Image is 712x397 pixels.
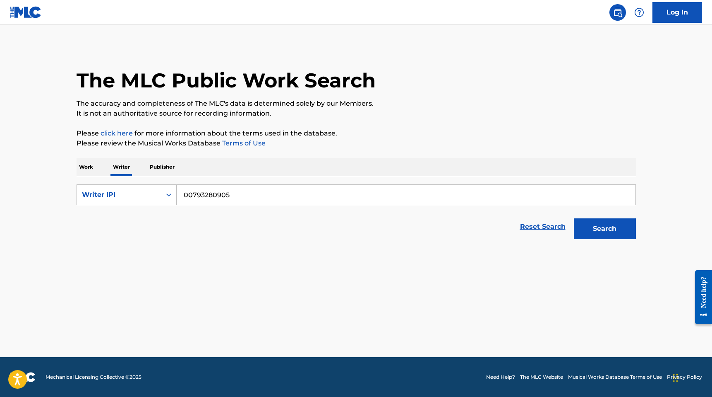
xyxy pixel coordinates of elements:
[520,373,563,381] a: The MLC Website
[10,6,42,18] img: MLC Logo
[689,264,712,331] iframe: Resource Center
[667,373,702,381] a: Privacy Policy
[77,138,636,148] p: Please review the Musical Works Database
[46,373,141,381] span: Mechanical Licensing Collective © 2025
[631,4,647,21] div: Help
[77,99,636,109] p: The accuracy and completeness of The MLC's data is determined solely by our Members.
[673,366,678,390] div: Drag
[77,184,636,243] form: Search Form
[77,109,636,119] p: It is not an authoritative source for recording information.
[516,218,570,236] a: Reset Search
[574,218,636,239] button: Search
[77,128,636,138] p: Please for more information about the terms used in the database.
[613,7,623,17] img: search
[609,4,626,21] a: Public Search
[77,158,96,176] p: Work
[10,372,36,382] img: logo
[82,190,156,200] div: Writer IPI
[110,158,132,176] p: Writer
[147,158,177,176] p: Publisher
[652,2,702,23] a: Log In
[568,373,662,381] a: Musical Works Database Terms of Use
[77,68,376,93] h1: The MLC Public Work Search
[486,373,515,381] a: Need Help?
[671,357,712,397] iframe: Chat Widget
[101,129,133,137] a: click here
[221,139,266,147] a: Terms of Use
[634,7,644,17] img: help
